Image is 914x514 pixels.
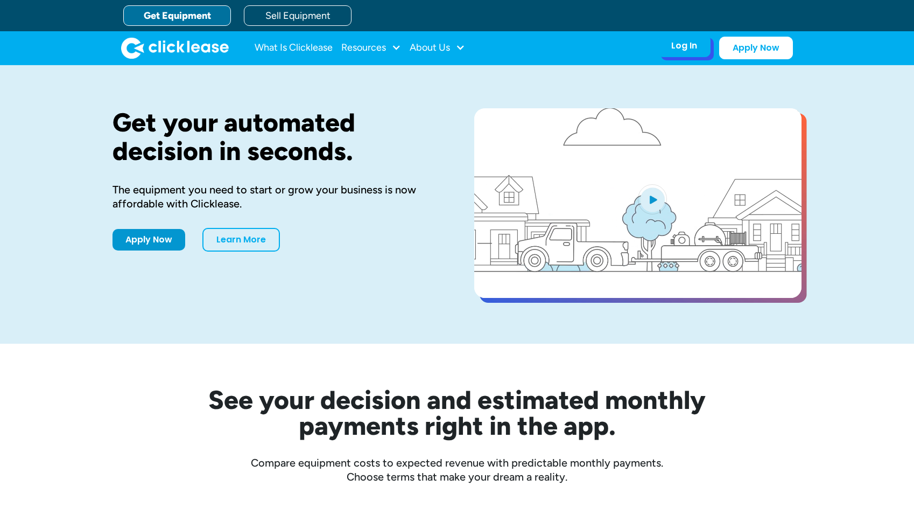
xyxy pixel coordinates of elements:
[638,184,667,214] img: Blue play button logo on a light blue circular background
[244,5,351,26] a: Sell Equipment
[202,228,280,252] a: Learn More
[113,183,440,211] div: The equipment you need to start or grow your business is now affordable with Clicklease.
[410,37,465,59] div: About Us
[156,387,758,439] h2: See your decision and estimated monthly payments right in the app.
[719,37,793,59] a: Apply Now
[121,37,229,59] a: home
[474,108,801,298] a: open lightbox
[113,108,440,165] h1: Get your automated decision in seconds.
[123,5,231,26] a: Get Equipment
[121,37,229,59] img: Clicklease logo
[113,229,185,251] a: Apply Now
[671,40,697,51] div: Log In
[255,37,333,59] a: What Is Clicklease
[113,456,801,484] div: Compare equipment costs to expected revenue with predictable monthly payments. Choose terms that ...
[341,37,401,59] div: Resources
